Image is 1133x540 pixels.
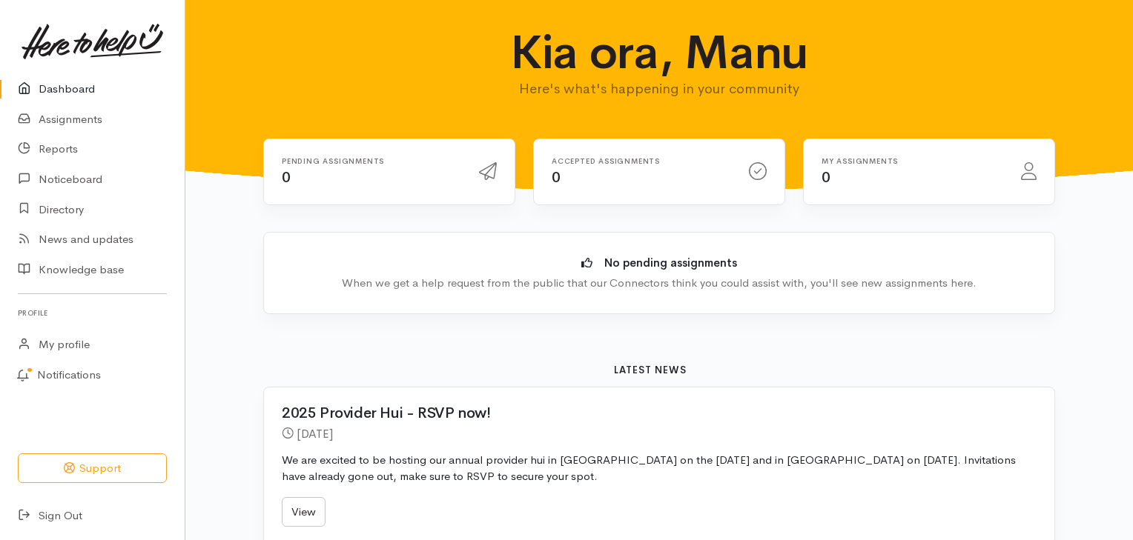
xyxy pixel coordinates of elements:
[822,157,1003,165] h6: My assignments
[552,157,731,165] h6: Accepted assignments
[552,168,561,187] span: 0
[440,27,879,79] h1: Kia ora, Manu
[282,157,461,165] h6: Pending assignments
[282,452,1037,485] p: We are excited to be hosting our annual provider hui in [GEOGRAPHIC_DATA] on the [DATE] and in [G...
[614,364,687,376] b: Latest news
[440,79,879,99] p: Here's what's happening in your community
[822,168,830,187] span: 0
[282,405,1019,421] h2: 2025 Provider Hui - RSVP now!
[18,303,167,323] h6: Profile
[297,426,333,441] time: [DATE]
[286,275,1032,292] div: When we get a help request from the public that our Connectors think you could assist with, you'l...
[282,168,291,187] span: 0
[604,256,737,270] b: No pending assignments
[18,453,167,484] button: Support
[282,497,326,527] a: View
